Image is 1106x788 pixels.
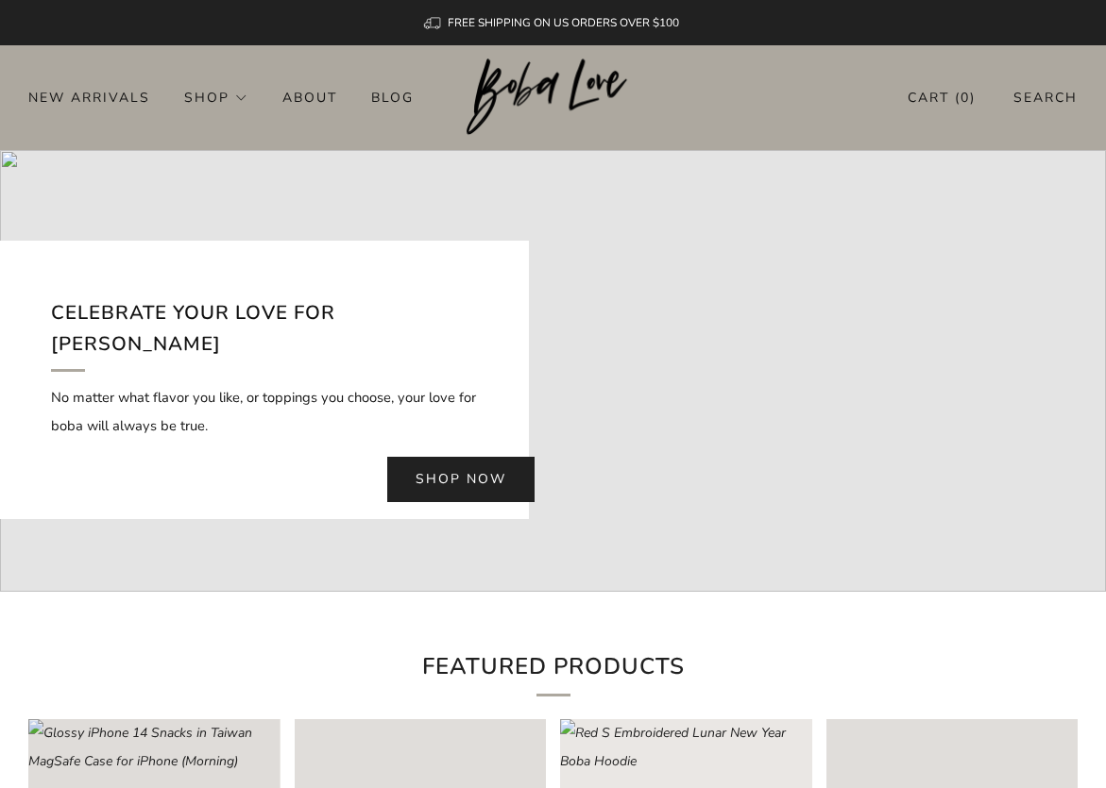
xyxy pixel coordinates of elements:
span: FREE SHIPPING ON US ORDERS OVER $100 [448,15,679,30]
a: New Arrivals [28,82,150,112]
a: Boba Love [467,59,639,137]
items-count: 0 [961,89,970,107]
a: Cart [908,82,976,113]
a: Blog [371,82,414,112]
h2: Featured Products [242,648,865,696]
p: No matter what flavor you like, or toppings you choose, your love for boba will always be true. [51,383,478,440]
a: Shop [184,82,248,112]
a: Search [1013,82,1078,113]
h2: Celebrate your love for [PERSON_NAME] [51,297,478,372]
img: Boba Love [467,59,639,136]
a: About [282,82,337,112]
a: Shop now [387,457,535,502]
